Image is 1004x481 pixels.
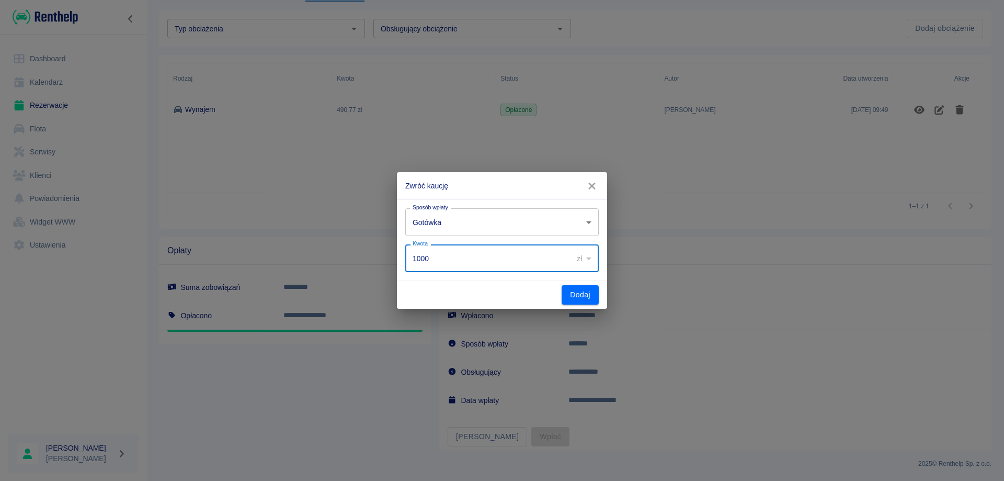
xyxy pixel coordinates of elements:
h2: Zwróć kaucję [397,172,607,199]
label: Sposób wpłaty [413,204,448,211]
div: Gotówka [405,208,599,236]
div: zł [569,244,599,272]
button: Dodaj [562,285,599,305]
label: Kwota [413,240,428,248]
